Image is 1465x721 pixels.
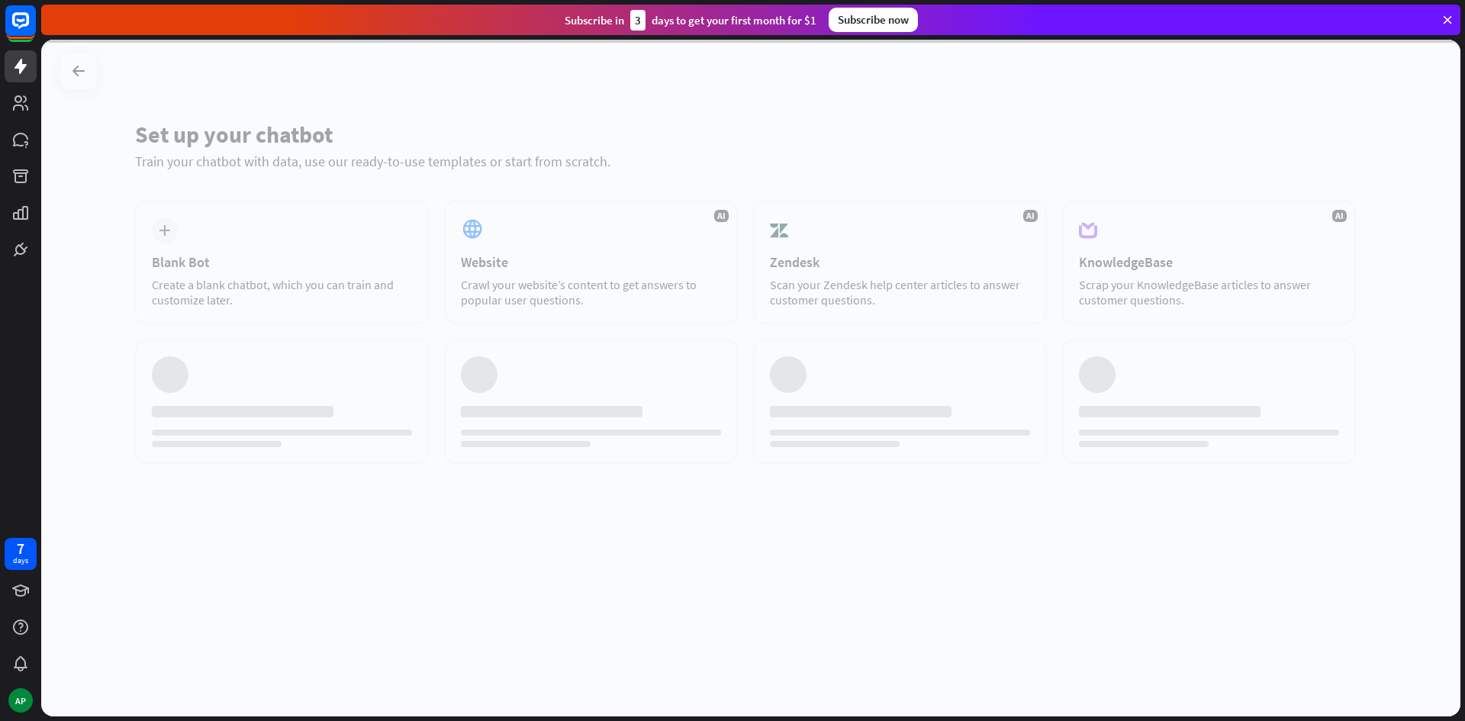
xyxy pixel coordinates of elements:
[565,10,816,31] div: Subscribe in days to get your first month for $1
[630,10,646,31] div: 3
[829,8,918,32] div: Subscribe now
[5,538,37,570] a: 7 days
[13,555,28,566] div: days
[8,688,33,713] div: AP
[17,542,24,555] div: 7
